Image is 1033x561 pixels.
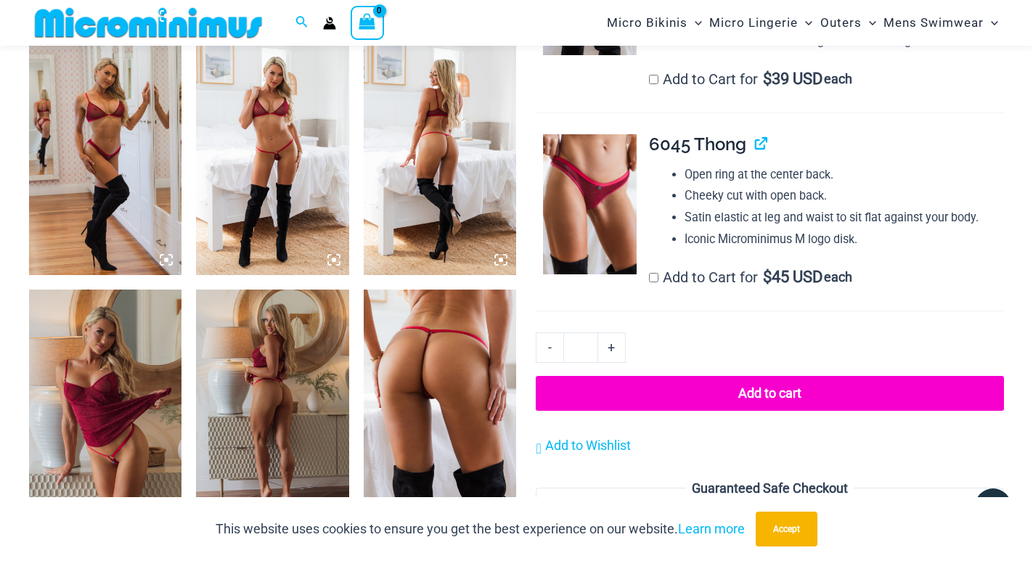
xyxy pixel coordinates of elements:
label: Add to Cart for [649,70,852,88]
img: Guilty Pleasures Red 6045 Thong [543,134,637,274]
input: Product quantity [563,332,597,363]
input: Add to Cart for$45 USD each [649,273,658,282]
li: Satin elastic at leg and waist to sit flat against your body. [685,207,1004,229]
a: Add to Wishlist [536,435,630,456]
a: Micro BikinisMenu ToggleMenu Toggle [603,4,706,41]
li: Cheeky cut with open back. [685,185,1004,207]
a: - [536,332,563,363]
img: Guilty Pleasures Red 1260 Slip 689 Micro [29,290,181,519]
a: Micro LingerieMenu ToggleMenu Toggle [706,4,816,41]
span: each [824,270,852,284]
a: View Shopping Cart, empty [351,6,384,39]
span: 45 USD [763,270,822,284]
a: Account icon link [323,17,336,30]
a: OutersMenu ToggleMenu Toggle [817,4,880,41]
span: Micro Bikinis [607,4,687,41]
span: $ [763,70,772,88]
img: Guilty Pleasures Red 689 Micro [364,290,516,519]
a: Learn more [678,521,745,536]
img: MM SHOP LOGO FLAT [29,7,268,39]
button: Accept [756,512,817,546]
span: Menu Toggle [862,4,876,41]
button: Add to cart [536,376,1004,411]
span: Add to Wishlist [545,438,631,453]
img: Guilty Pleasures Red 1045 Bra 689 Micro [364,46,516,275]
span: Micro Lingerie [709,4,798,41]
span: $ [763,268,772,286]
li: Open ring at the center back. [685,164,1004,186]
input: Add to Cart for$39 USD each [649,75,658,84]
a: + [598,332,626,363]
img: Guilty Pleasures Red 1045 Bra 6045 Thong [29,46,181,275]
span: Menu Toggle [798,4,812,41]
span: Outers [820,4,862,41]
span: 39 USD [763,72,822,86]
span: 6045 Thong [649,134,746,155]
img: Guilty Pleasures Red 1045 Bra 689 Micro [196,46,348,275]
p: This website uses cookies to ensure you get the best experience on our website. [216,518,745,540]
a: Search icon link [295,14,309,32]
a: Mens SwimwearMenu ToggleMenu Toggle [880,4,1002,41]
li: Iconic Microminimus M logo disk. [685,229,1004,250]
span: each [824,72,852,86]
span: Menu Toggle [984,4,998,41]
span: Mens Swimwear [883,4,984,41]
nav: Site Navigation [601,2,1004,44]
span: Menu Toggle [687,4,702,41]
img: Guilty Pleasures Red 1260 Slip 689 Micro [196,290,348,519]
label: Add to Cart for [649,269,852,286]
legend: Guaranteed Safe Checkout [686,478,854,499]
